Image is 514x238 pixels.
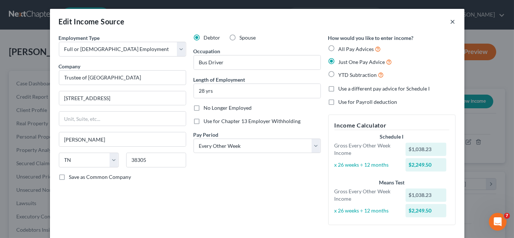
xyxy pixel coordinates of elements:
[339,85,430,92] span: Use a different pay advice for Schedule I
[339,99,397,105] span: Use for Payroll deduction
[59,70,186,85] input: Search company by name...
[194,132,219,138] span: Pay Period
[127,12,141,25] div: Close
[93,12,108,27] img: Profile image for James
[489,213,507,231] iframe: Intercom live chat
[59,91,186,105] input: Enter address...
[204,105,252,111] span: No Longer Employed
[16,188,33,194] span: Home
[11,161,137,175] div: Attorney's Disclosure of Compensation
[194,76,245,84] label: Length of Employment
[335,179,449,186] div: Means Test
[204,34,221,41] span: Debtor
[59,35,100,41] span: Employment Type
[11,140,137,161] div: Statement of Financial Affairs - Payments Made in the Last 90 days
[15,93,124,101] div: Send us a message
[15,143,124,158] div: Statement of Financial Affairs - Payments Made in the Last 90 days
[15,52,133,65] p: Hi there!
[59,132,186,146] input: Enter city...
[331,188,402,203] div: Gross Every Other Week Income
[194,47,221,55] label: Occupation
[99,170,148,200] button: Help
[328,34,414,42] label: How would you like to enter income?
[194,84,320,98] input: ex: 2 years
[15,164,124,172] div: Attorney's Disclosure of Compensation
[335,121,449,130] h5: Income Calculator
[49,170,98,200] button: Messages
[406,188,446,202] div: $1,038.23
[204,118,301,124] span: Use for Chapter 13 Employer Withholding
[331,161,402,169] div: x 26 weeks ÷ 12 months
[406,143,446,156] div: $1,038.23
[339,46,374,52] span: All Pay Advices
[194,55,320,69] input: --
[450,17,456,26] button: ×
[117,188,129,194] span: Help
[15,126,60,133] span: Search for help
[331,142,402,157] div: Gross Every Other Week Income
[61,188,87,194] span: Messages
[59,112,186,126] input: Unit, Suite, etc...
[240,34,256,41] span: Spouse
[59,63,81,69] span: Company
[331,207,402,214] div: x 26 weeks ÷ 12 months
[69,174,131,180] span: Save as Common Company
[335,133,449,140] div: Schedule I
[15,101,124,109] div: We typically reply in a few hours
[7,87,141,115] div: Send us a messageWe typically reply in a few hours
[406,204,446,217] div: $2,249.50
[15,16,64,24] img: logo
[339,59,385,65] span: Just One Pay Advice
[79,12,94,27] img: Profile image for Emma
[406,158,446,171] div: $2,249.50
[59,16,125,27] div: Edit Income Source
[107,12,122,27] img: Profile image for Lindsey
[504,213,510,219] span: 7
[126,153,186,167] input: Enter zip...
[15,65,133,78] p: How can we help?
[11,122,137,137] button: Search for help
[339,72,377,78] span: YTD Subtraction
